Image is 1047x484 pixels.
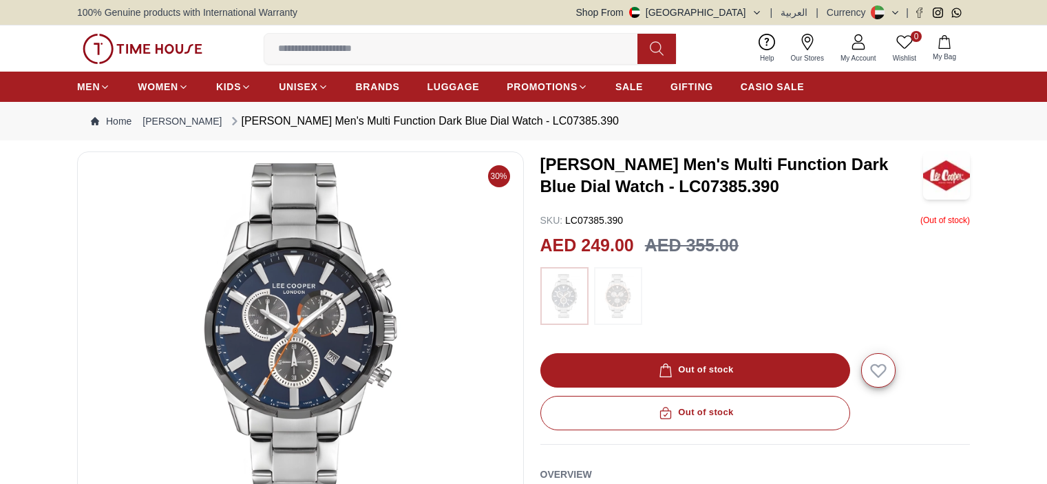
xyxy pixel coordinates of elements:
div: Currency [827,6,871,19]
span: GIFTING [670,80,713,94]
h3: AED 355.00 [645,233,739,259]
span: Help [754,53,780,63]
span: 30% [488,165,510,187]
a: GIFTING [670,74,713,99]
a: WOMEN [138,74,189,99]
p: ( Out of stock ) [920,213,970,227]
span: LUGGAGE [427,80,480,94]
button: My Bag [924,32,964,65]
a: Our Stores [783,31,832,66]
button: العربية [781,6,807,19]
p: LC07385.390 [540,213,624,227]
a: CASIO SALE [741,74,805,99]
span: | [906,6,909,19]
img: Lee Cooper Men's Multi Function Dark Blue Dial Watch - LC07385.390 [923,151,970,200]
span: SKU : [540,215,563,226]
a: LUGGAGE [427,74,480,99]
img: ... [547,274,582,318]
div: [PERSON_NAME] Men's Multi Function Dark Blue Dial Watch - LC07385.390 [228,113,619,129]
button: Shop From[GEOGRAPHIC_DATA] [576,6,762,19]
span: My Bag [927,52,962,62]
a: 0Wishlist [885,31,924,66]
span: | [770,6,773,19]
a: Instagram [933,8,943,18]
span: UNISEX [279,80,317,94]
span: KIDS [216,80,241,94]
a: Facebook [914,8,924,18]
span: PROMOTIONS [507,80,578,94]
nav: Breadcrumb [77,102,970,140]
span: | [816,6,818,19]
a: BRANDS [356,74,400,99]
h3: [PERSON_NAME] Men's Multi Function Dark Blue Dial Watch - LC07385.390 [540,154,923,198]
a: Whatsapp [951,8,962,18]
span: SALE [615,80,643,94]
span: Wishlist [887,53,922,63]
a: SALE [615,74,643,99]
span: My Account [835,53,882,63]
img: ... [83,34,202,64]
a: [PERSON_NAME] [142,114,222,128]
span: MEN [77,80,100,94]
a: KIDS [216,74,251,99]
a: PROMOTIONS [507,74,588,99]
img: ... [601,274,635,318]
span: Our Stores [785,53,829,63]
span: BRANDS [356,80,400,94]
a: UNISEX [279,74,328,99]
a: MEN [77,74,110,99]
span: 100% Genuine products with International Warranty [77,6,297,19]
span: CASIO SALE [741,80,805,94]
span: 0 [911,31,922,42]
a: Help [752,31,783,66]
h2: AED 249.00 [540,233,634,259]
a: Home [91,114,131,128]
span: WOMEN [138,80,178,94]
img: United Arab Emirates [629,7,640,18]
